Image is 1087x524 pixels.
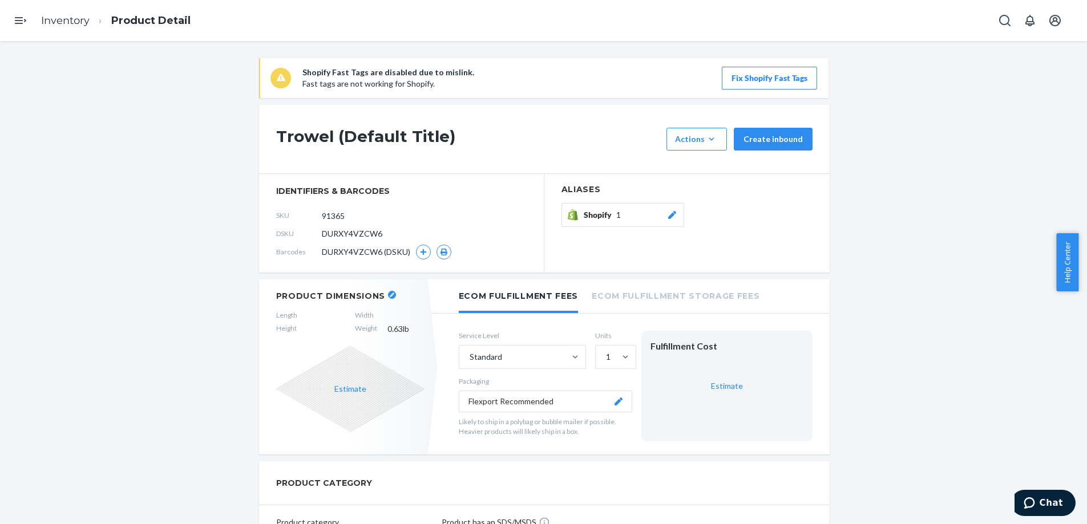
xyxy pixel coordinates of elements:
[605,351,606,363] input: 1
[276,291,386,301] h2: Product Dimensions
[276,323,297,335] span: Height
[111,14,191,27] a: Product Detail
[276,310,297,320] span: Length
[322,246,410,258] span: DURXY4VZCW6 (DSKU)
[276,210,322,220] span: SKU
[675,133,718,145] div: Actions
[734,128,813,151] button: Create inbound
[470,351,502,363] div: Standard
[606,351,611,363] div: 1
[650,340,803,353] div: Fulfillment Cost
[302,67,474,78] p: Shopify Fast Tags are disabled due to mislink.
[334,383,366,395] button: Estimate
[387,323,425,335] span: 0.63 lb
[468,351,470,363] input: Standard
[722,67,817,90] button: Fix Shopify Fast Tags
[302,78,474,90] p: Fast tags are not working for Shopify.
[322,228,382,239] span: DURXY4VZCW6
[276,185,527,197] span: identifiers & barcodes
[993,9,1016,32] button: Open Search Box
[592,279,759,311] li: Ecom Fulfillment Storage Fees
[32,4,200,38] ol: breadcrumbs
[1056,233,1078,291] button: Help Center
[1044,9,1066,32] button: Open account menu
[355,323,377,335] span: Weight
[666,128,727,151] button: Actions
[459,331,586,340] label: Service Level
[276,229,322,238] span: DSKU
[276,128,661,151] h1: Trowel (Default Title)
[584,209,616,221] span: Shopify
[276,473,372,493] h2: PRODUCT CATEGORY
[1019,9,1041,32] button: Open notifications
[459,279,579,313] li: Ecom Fulfillment Fees
[711,381,743,391] a: Estimate
[616,209,621,221] span: 1
[595,331,632,340] label: Units
[459,417,632,436] p: Likely to ship in a polybag or bubble mailer if possible. Heavier products will likely ship in a ...
[41,14,90,27] a: Inventory
[561,185,813,194] h2: Aliases
[9,9,32,32] button: Open Navigation
[276,247,322,257] span: Barcodes
[459,391,632,412] button: Flexport Recommended
[1015,490,1076,518] iframe: Opens a widget where you can chat to one of our agents
[561,203,684,227] button: Shopify1
[459,376,632,386] p: Packaging
[355,310,377,320] span: Width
